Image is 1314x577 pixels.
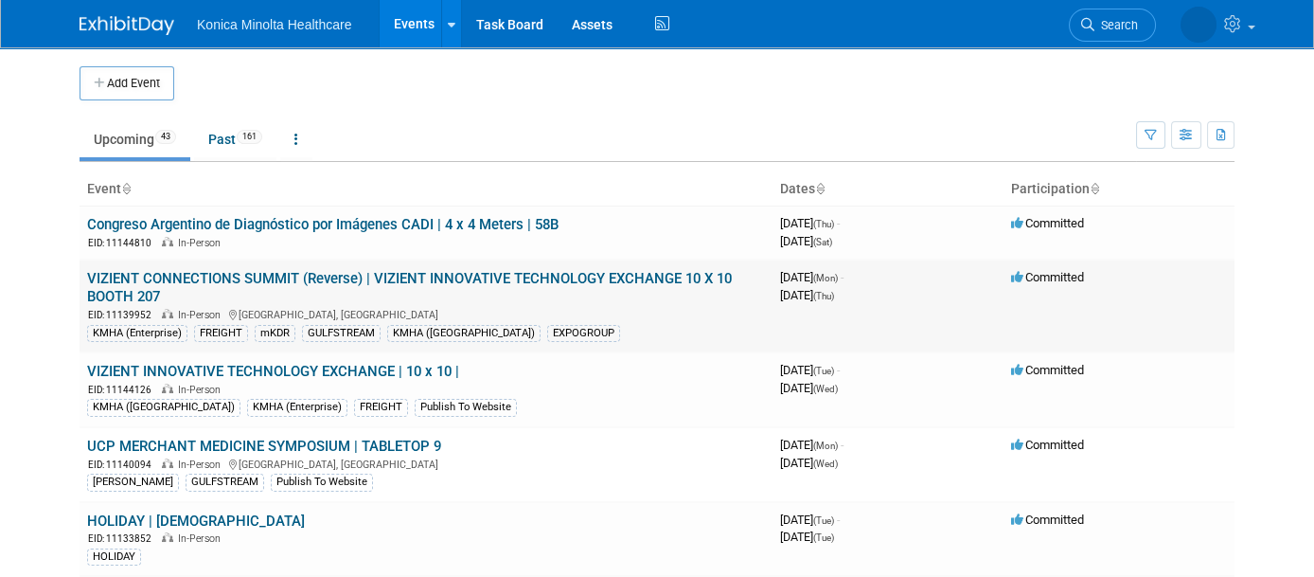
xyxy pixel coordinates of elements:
span: [DATE] [780,456,838,470]
span: [DATE] [780,513,840,527]
span: Committed [1011,438,1084,452]
th: Participation [1003,173,1234,206]
span: Committed [1011,363,1084,377]
span: [DATE] [780,234,832,248]
div: KMHA ([GEOGRAPHIC_DATA]) [87,399,240,416]
a: UCP MERCHANT MEDICINE SYMPOSIUM | TABLETOP 9 [87,438,441,455]
div: [GEOGRAPHIC_DATA], [GEOGRAPHIC_DATA] [87,456,765,472]
a: Sort by Event Name [121,181,131,196]
span: Search [1094,18,1138,32]
button: Add Event [80,66,174,100]
div: FREIGHT [354,399,408,416]
span: EID: 11140094 [88,460,159,470]
span: - [837,513,840,527]
span: - [841,270,843,284]
span: (Mon) [813,273,838,283]
th: Event [80,173,772,206]
img: ExhibitDay [80,16,174,35]
span: (Tue) [813,515,834,526]
img: Annette O'Mahoney [1181,7,1216,43]
a: Upcoming43 [80,121,190,157]
span: - [837,363,840,377]
span: (Mon) [813,441,838,451]
span: [DATE] [780,270,843,284]
span: Konica Minolta Healthcare [197,17,351,32]
span: In-Person [178,384,226,396]
a: Past161 [194,121,276,157]
span: (Sat) [813,237,832,247]
a: Sort by Start Date [815,181,825,196]
th: Dates [772,173,1003,206]
img: In-Person Event [162,309,173,318]
img: In-Person Event [162,459,173,468]
img: In-Person Event [162,384,173,393]
span: [DATE] [780,530,834,544]
span: [DATE] [780,381,838,395]
a: Search [1069,9,1156,42]
span: - [837,216,840,230]
span: In-Person [178,459,226,471]
a: VIZIENT INNOVATIVE TECHNOLOGY EXCHANGE | 10 x 10 | [87,363,459,380]
div: mKDR [255,325,295,342]
span: In-Person [178,532,226,545]
span: [DATE] [780,438,843,452]
span: - [841,438,843,452]
span: 161 [237,130,262,144]
img: In-Person Event [162,532,173,542]
div: HOLIDAY [87,549,141,566]
img: In-Person Event [162,237,173,246]
span: [DATE] [780,216,840,230]
span: (Tue) [813,532,834,543]
div: KMHA ([GEOGRAPHIC_DATA]) [387,325,541,342]
a: Congreso Argentino de Diagnóstico por Imágenes CADI | 4 x 4 Meters | 58B [87,216,559,233]
span: [DATE] [780,363,840,377]
span: Committed [1011,270,1084,284]
span: EID: 11144810 [88,238,159,248]
span: In-Person [178,237,226,249]
span: In-Person [178,309,226,321]
div: [GEOGRAPHIC_DATA], [GEOGRAPHIC_DATA] [87,306,765,322]
div: [PERSON_NAME] [87,474,179,491]
div: Publish To Website [271,474,373,491]
div: GULFSTREAM [302,325,381,342]
div: KMHA (Enterprise) [87,325,187,342]
span: (Tue) [813,366,834,376]
span: [DATE] [780,288,834,302]
div: FREIGHT [194,325,248,342]
span: EID: 11133852 [88,533,159,544]
span: (Thu) [813,291,834,301]
span: Committed [1011,216,1084,230]
a: HOLIDAY | [DEMOGRAPHIC_DATA] [87,513,305,530]
a: VIZIENT CONNECTIONS SUMMIT (Reverse) | VIZIENT INNOVATIVE TECHNOLOGY EXCHANGE 10 X 10 BOOTH 207 [87,270,732,305]
div: KMHA (Enterprise) [247,399,347,416]
a: Sort by Participation Type [1090,181,1099,196]
span: Committed [1011,513,1084,527]
div: Publish To Website [415,399,517,416]
div: EXPOGROUP [547,325,620,342]
span: EID: 11144126 [88,385,159,395]
span: (Wed) [813,459,838,469]
span: 43 [155,130,176,144]
div: GULFSTREAM [186,474,264,491]
span: (Wed) [813,384,838,394]
span: EID: 11139952 [88,310,159,320]
span: (Thu) [813,219,834,229]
